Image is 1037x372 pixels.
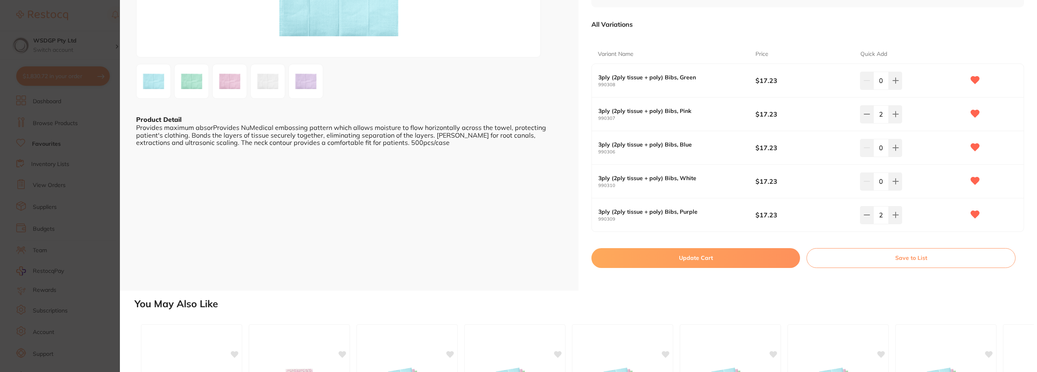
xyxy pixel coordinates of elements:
b: $17.23 [755,143,850,152]
img: MTQtcG5n [291,67,320,96]
p: Variant Name [598,50,634,58]
img: MTAtcG5n [177,67,206,96]
button: Save to List [807,248,1016,268]
p: Quick Add [860,50,887,58]
small: 990306 [598,149,755,155]
b: 3ply (2ply tissue + poly) Bibs, Blue [598,141,740,148]
small: 990310 [598,183,755,188]
img: MTQ3LXBuZw [139,67,168,96]
small: 990309 [598,217,755,222]
div: Provides maximum absorProvides NuMedical embossing pattern which allows moisture to flow horizont... [136,124,562,146]
b: 3ply (2ply tissue + poly) Bibs, Pink [598,108,740,114]
b: $17.23 [755,210,850,219]
b: 3ply (2ply tissue + poly) Bibs, White [598,175,740,181]
img: NTItcG5n [215,67,244,96]
b: $17.23 [755,76,850,85]
p: All Variations [591,20,633,28]
h2: You May Also Like [134,298,1034,310]
b: $17.23 [755,110,850,119]
b: Product Detail [136,115,181,123]
b: 3ply (2ply tissue + poly) Bibs, Purple [598,208,740,215]
b: 3ply (2ply tissue + poly) Bibs, Green [598,74,740,81]
p: Price [755,50,768,58]
small: 990307 [598,116,755,121]
small: 990308 [598,82,755,87]
button: Update Cart [591,248,800,268]
img: NTctcG5n [253,67,282,96]
b: $17.23 [755,177,850,186]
